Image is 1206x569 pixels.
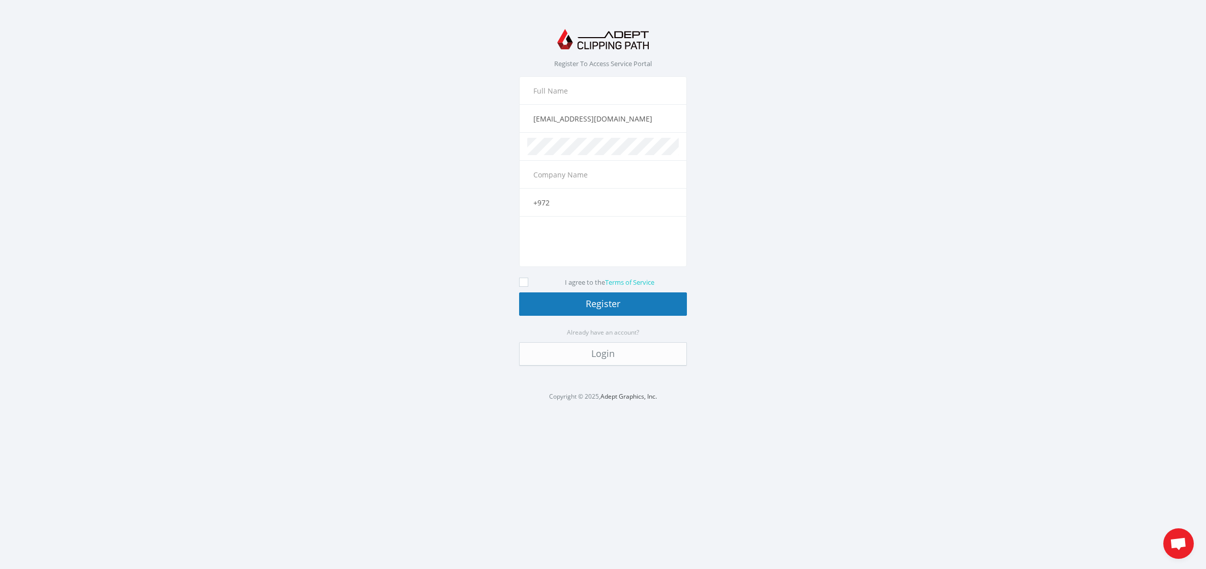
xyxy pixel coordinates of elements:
input: Company Name [527,166,679,183]
button: Register [519,292,687,316]
input: Email [527,110,679,127]
a: Terms of Service [605,278,654,287]
img: Adept Graphics [557,29,649,49]
a: Login [519,342,687,366]
iframe: reCAPTCHA [527,222,682,261]
label: I agree to the [565,278,654,287]
a: Adept Graphics, Inc. [600,392,657,401]
small: Copyright © 2025, [549,392,657,401]
span: Register To Access Service Portal [554,59,652,68]
small: Already have an account? [567,328,639,337]
input: Full Name [527,82,679,99]
input: Phone Number [527,194,679,211]
div: Open chat [1163,528,1194,559]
